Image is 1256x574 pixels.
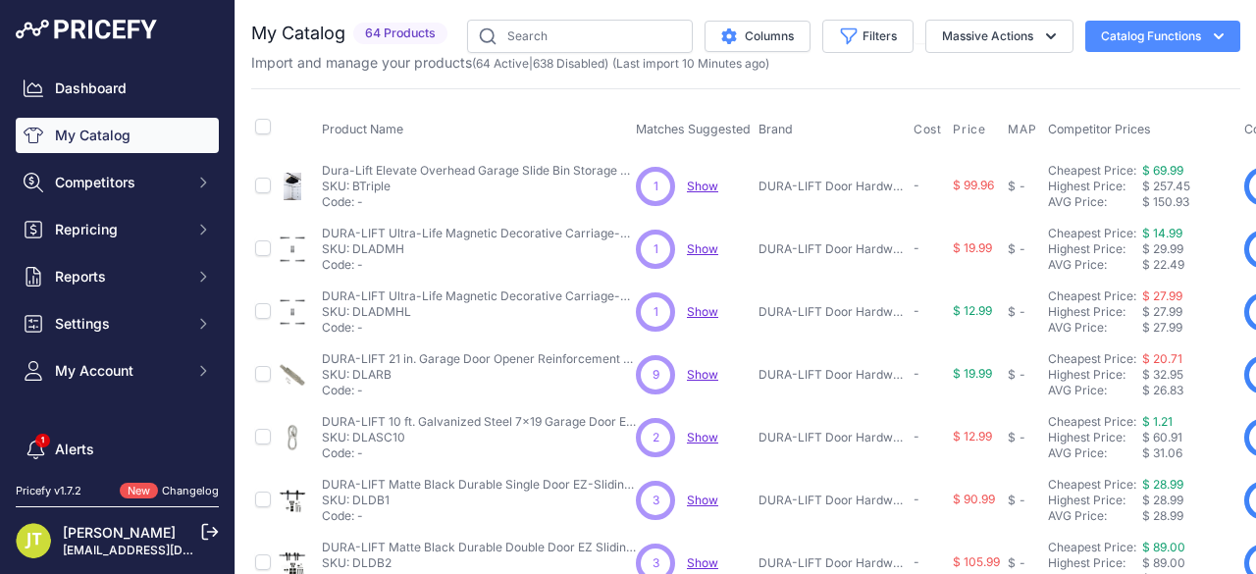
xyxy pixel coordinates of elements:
[1142,493,1183,507] span: $ 28.99
[322,383,636,398] p: Code: -
[1048,179,1142,194] div: Highest Price:
[1142,163,1183,178] a: $ 69.99
[16,212,219,247] button: Repricing
[63,543,268,557] a: [EMAIL_ADDRESS][DOMAIN_NAME]
[322,367,636,383] p: SKU: DLARB
[1048,304,1142,320] div: Highest Price:
[322,226,636,241] p: DURA-LIFT Ultra-Life Magnetic Decorative Carriage-Style Garage Door Hardware (4 Hinges, 2 Handles...
[16,483,81,499] div: Pricefy v1.7.2
[654,240,658,258] span: 1
[759,241,906,257] p: DURA-LIFT Door Hardware
[687,555,718,570] a: Show
[55,314,183,334] span: Settings
[822,20,914,53] button: Filters
[322,194,636,210] p: Code: -
[1142,241,1183,256] span: $ 29.99
[925,20,1073,53] button: Massive Actions
[1016,304,1025,320] div: -
[1085,21,1240,52] button: Catalog Functions
[1016,367,1025,383] div: -
[322,508,636,524] p: Code: -
[16,71,219,106] a: Dashboard
[914,429,919,444] span: -
[653,554,659,572] span: 3
[322,445,636,461] p: Code: -
[759,179,906,194] p: DURA-LIFT Door Hardware
[16,353,219,389] button: My Account
[322,555,636,571] p: SKU: DLDB2
[914,178,919,192] span: -
[322,351,636,367] p: DURA-LIFT 21 in. Garage Door Opener Reinforcement Bracket Kit-DLARB
[1048,163,1136,178] a: Cheapest Price:
[953,122,985,137] span: Price
[1008,122,1040,137] button: MAP
[251,53,769,73] p: Import and manage your products
[1048,477,1136,492] a: Cheapest Price:
[16,71,219,542] nav: Sidebar
[759,122,793,136] span: Brand
[653,366,659,384] span: 9
[953,178,994,192] span: $ 99.96
[533,56,604,71] a: 638 Disabled
[1048,320,1142,336] div: AVG Price:
[63,524,176,541] a: [PERSON_NAME]
[687,241,718,256] a: Show
[476,56,529,71] a: 64 Active
[914,240,919,255] span: -
[914,492,919,506] span: -
[55,267,183,287] span: Reports
[322,257,636,273] p: Code: -
[1142,257,1236,273] div: $ 22.49
[1048,241,1142,257] div: Highest Price:
[953,492,995,506] span: $ 90.99
[687,367,718,382] a: Show
[914,303,919,318] span: -
[1048,414,1136,429] a: Cheapest Price:
[1142,445,1236,461] div: $ 31.06
[55,173,183,192] span: Competitors
[1048,555,1142,571] div: Highest Price:
[1048,288,1136,303] a: Cheapest Price:
[1142,477,1183,492] a: $ 28.99
[120,483,158,499] span: New
[16,165,219,200] button: Competitors
[1008,430,1016,445] div: $
[687,179,718,193] a: Show
[1142,320,1236,336] div: $ 27.99
[953,366,992,381] span: $ 19.99
[322,163,636,179] p: Dura-Lift Elevate Overhead Garage Slide Bin Storage System-BTriple
[759,430,906,445] p: DURA-LIFT Door Hardware
[953,240,992,255] span: $ 19.99
[653,429,659,446] span: 2
[1142,226,1182,240] a: $ 14.99
[914,122,945,137] button: Cost
[1016,430,1025,445] div: -
[16,432,219,467] a: Alerts
[472,56,608,71] span: ( | )
[687,304,718,319] a: Show
[467,20,693,53] input: Search
[322,241,636,257] p: SKU: DLADMH
[654,178,658,195] span: 1
[759,493,906,508] p: DURA-LIFT Door Hardware
[322,493,636,508] p: SKU: DLDB1
[1048,430,1142,445] div: Highest Price:
[1048,540,1136,554] a: Cheapest Price:
[953,429,992,444] span: $ 12.99
[322,288,636,304] p: DURA-LIFT Ultra-Life Magnetic Decorative Carriage-Style Garage Door Hardware (4 Hinges, 2 Handles...
[653,492,659,509] span: 3
[16,306,219,341] button: Settings
[687,493,718,507] a: Show
[1142,194,1236,210] div: $ 150.93
[1142,555,1185,570] span: $ 89.00
[1142,414,1173,429] a: $ 1.21
[1142,540,1185,554] a: $ 89.00
[1008,179,1016,194] div: $
[322,122,403,136] span: Product Name
[687,430,718,444] span: Show
[1048,445,1142,461] div: AVG Price:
